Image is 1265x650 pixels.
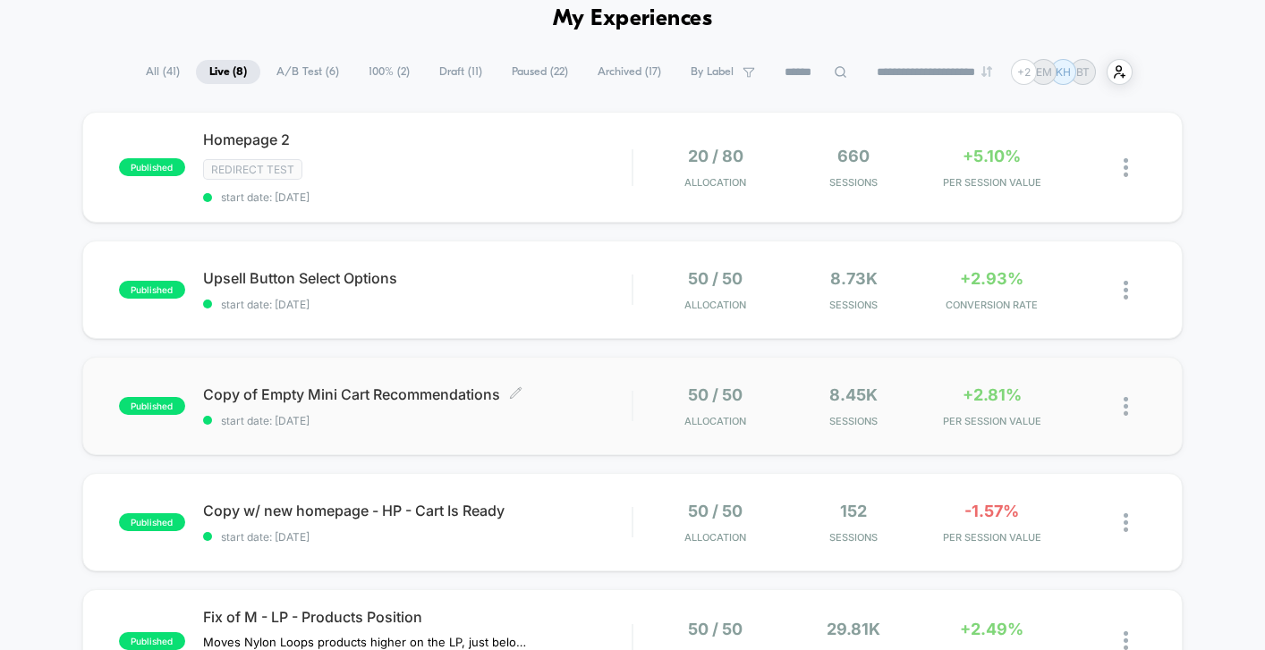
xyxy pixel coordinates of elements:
span: 50 / 50 [688,620,743,638]
span: start date: [DATE] [203,414,632,427]
span: Copy w/ new homepage - HP - Cart Is Ready [203,502,632,519]
span: PER SESSION VALUE [927,415,1056,427]
span: 50 / 50 [688,269,743,288]
span: A/B Test ( 6 ) [263,60,352,84]
p: EM [1036,65,1052,79]
span: Sessions [789,415,918,427]
p: BT [1076,65,1090,79]
span: Allocation [684,176,746,189]
span: Allocation [684,415,746,427]
span: 660 [837,147,870,165]
span: published [119,281,185,299]
span: +2.93% [960,269,1023,288]
span: start date: [DATE] [203,190,632,204]
img: close [1124,397,1128,416]
span: +2.81% [963,385,1022,404]
span: Paused ( 22 ) [498,60,582,84]
img: close [1124,631,1128,650]
span: Allocation [684,531,746,544]
span: start date: [DATE] [203,298,632,311]
span: Redirect Test [203,159,302,180]
span: 50 / 50 [688,502,743,520]
span: Sessions [789,299,918,311]
span: Fix of M - LP - Products Position [203,608,632,626]
span: 20 / 80 [688,147,743,165]
img: close [1124,513,1128,532]
span: Homepage 2 [203,131,632,148]
span: 8.73k [830,269,878,288]
span: published [119,513,185,531]
span: start date: [DATE] [203,530,632,544]
span: +5.10% [963,147,1021,165]
span: published [119,397,185,415]
span: Live ( 8 ) [196,60,260,84]
span: 29.81k [827,620,880,638]
span: PER SESSION VALUE [927,176,1056,189]
span: By Label [691,65,734,79]
span: Draft ( 11 ) [426,60,496,84]
img: close [1124,281,1128,300]
span: All ( 41 ) [132,60,193,84]
span: 100% ( 2 ) [355,60,423,84]
span: 8.45k [829,385,878,404]
span: -1.57% [964,502,1019,520]
span: 152 [840,502,867,520]
span: Allocation [684,299,746,311]
span: Archived ( 17 ) [584,60,675,84]
span: Moves Nylon Loops products higher on the LP, just below PFAS-free section [203,635,535,649]
span: +2.49% [960,620,1023,638]
span: published [119,632,185,650]
img: close [1124,158,1128,177]
div: + 2 [1011,59,1037,85]
span: 50 / 50 [688,385,743,404]
span: Sessions [789,176,918,189]
p: KH [1056,65,1071,79]
h1: My Experiences [553,6,713,32]
span: Upsell Button Select Options [203,269,632,287]
span: Sessions [789,531,918,544]
span: published [119,158,185,176]
span: Copy of Empty Mini Cart Recommendations [203,385,632,403]
img: end [981,66,992,77]
span: PER SESSION VALUE [927,531,1056,544]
